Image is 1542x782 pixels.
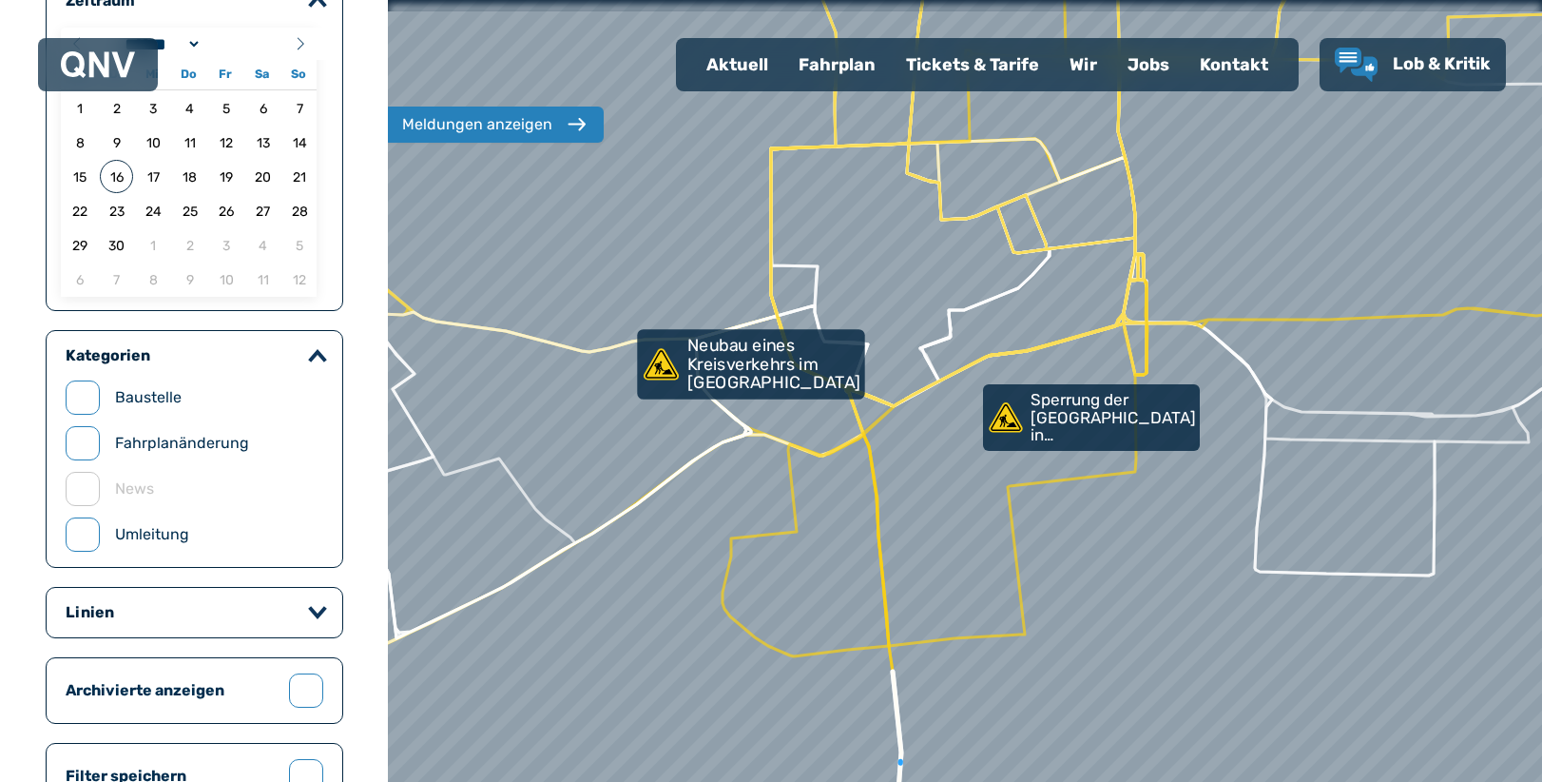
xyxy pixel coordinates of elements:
span: 22.09.2025 [64,194,97,227]
span: 06.10.2025 [64,263,97,296]
span: 07.09.2025 [283,91,317,125]
label: Baustelle [115,386,182,409]
span: 16.09.2025 [100,160,133,193]
span: 02.09.2025 [100,91,133,125]
span: 01.10.2025 [137,228,170,262]
a: Aktuell [691,40,783,89]
span: 18.09.2025 [173,160,206,193]
span: 12.10.2025 [283,263,317,296]
a: Sperrung der [GEOGRAPHIC_DATA] in [GEOGRAPHIC_DATA] [983,384,1200,451]
span: Sa [243,68,279,81]
span: 21.09.2025 [283,160,317,193]
a: Kontakt [1185,40,1283,89]
span: Do [170,68,206,81]
p: Neubau eines Kreisverkehrs im [GEOGRAPHIC_DATA] [687,337,861,393]
span: 30.09.2025 [100,228,133,262]
span: Lob & Kritik [1393,53,1491,74]
a: Jobs [1112,40,1185,89]
span: 08.09.2025 [64,126,97,159]
span: 10.10.2025 [210,263,243,296]
span: 06.09.2025 [246,91,279,125]
span: 28.09.2025 [283,194,317,227]
span: 26.09.2025 [210,194,243,227]
span: 17.09.2025 [137,160,170,193]
span: 23.09.2025 [100,194,133,227]
div: Neubau eines Kreisverkehrs im [GEOGRAPHIC_DATA] [643,331,852,398]
span: 27.09.2025 [246,194,279,227]
img: QNV Logo [61,51,135,78]
div: Sperrung der [GEOGRAPHIC_DATA] in [GEOGRAPHIC_DATA] [983,384,1192,451]
span: 04.09.2025 [173,91,206,125]
span: 15.09.2025 [64,160,97,193]
span: 07.10.2025 [100,263,133,296]
span: 04.10.2025 [246,228,279,262]
a: Lob & Kritik [1335,48,1491,82]
span: 08.10.2025 [137,263,170,296]
a: Tickets & Tarife [891,40,1054,89]
legend: Kategorien [66,346,150,365]
span: 03.10.2025 [210,228,243,262]
span: 09.10.2025 [173,263,206,296]
span: 02.10.2025 [173,228,206,262]
input: Year [202,34,270,54]
span: 25.09.2025 [173,194,206,227]
a: Wir [1054,40,1112,89]
a: QNV Logo [61,46,135,84]
span: 11.09.2025 [173,126,206,159]
span: 05.10.2025 [283,228,317,262]
p: Sperrung der [GEOGRAPHIC_DATA] in [GEOGRAPHIC_DATA] [1031,391,1196,444]
span: 11.10.2025 [246,263,279,296]
span: 29.09.2025 [64,228,97,262]
span: Fr [207,68,243,81]
span: 12.09.2025 [210,126,243,159]
label: Archivierte anzeigen [66,679,274,702]
span: 01.09.2025 [64,91,97,125]
span: 05.09.2025 [210,91,243,125]
a: Fahrplan [783,40,891,89]
span: 24.09.2025 [137,194,170,227]
span: 09.09.2025 [100,126,133,159]
button: Meldungen anzeigen [383,107,604,143]
span: 20.09.2025 [246,160,279,193]
span: 13.09.2025 [246,126,279,159]
span: 14.09.2025 [283,126,317,159]
span: 03.09.2025 [137,91,170,125]
label: News [115,478,154,500]
a: Neubau eines Kreisverkehrs im [GEOGRAPHIC_DATA] [637,329,864,400]
span: 19.09.2025 [210,160,243,193]
label: Umleitung [115,523,189,546]
legend: Linien [66,603,114,622]
span: 10.09.2025 [137,126,170,159]
select: Month [119,34,202,54]
label: Fahrplanänderung [115,432,249,455]
span: So [280,68,317,81]
div: Meldungen anzeigen [402,113,552,136]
